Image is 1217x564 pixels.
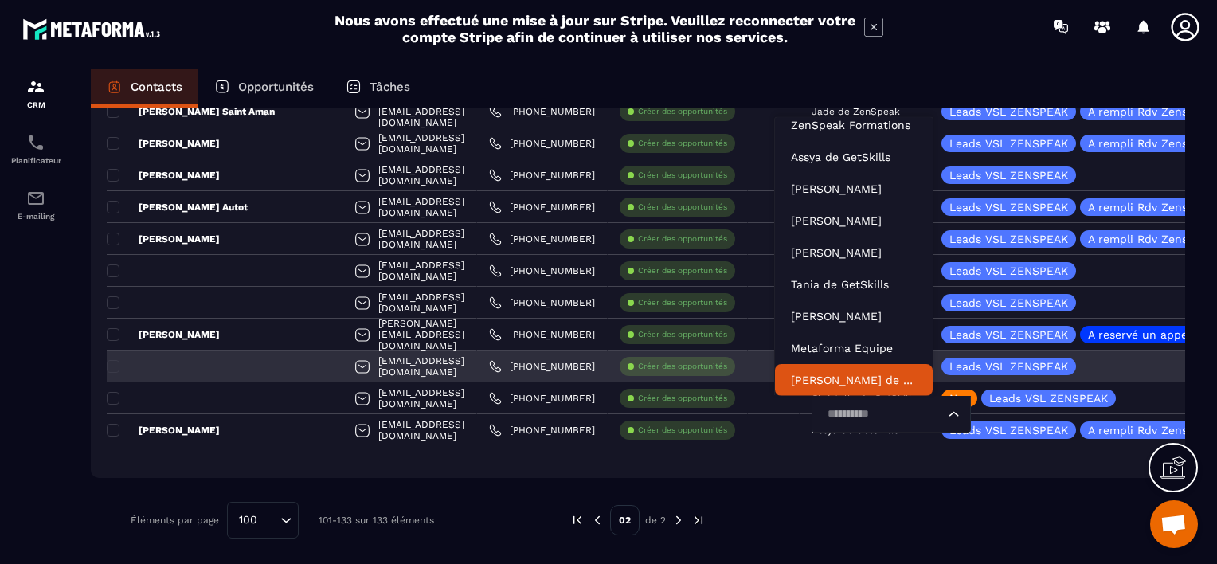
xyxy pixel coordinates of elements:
p: Leads VSL ZENSPEAK [949,297,1068,308]
p: A rempli Rdv Zenspeak [1088,202,1214,213]
p: Créer des opportunités [638,106,727,117]
p: Assya de GetSkills [791,149,917,165]
a: [PHONE_NUMBER] [489,392,595,405]
p: Leads VSL ZENSPEAK [949,170,1068,181]
p: Leads VSL ZENSPEAK [949,329,1068,340]
p: Créer des opportunités [638,170,727,181]
p: Leads VSL ZENSPEAK [949,425,1068,436]
h2: Nous avons effectué une mise à jour sur Stripe. Veuillez reconnecter votre compte Stripe afin de ... [334,12,856,45]
p: Planificateur [4,156,68,165]
p: A reservé un appel [1088,329,1191,340]
p: Opportunités [238,80,314,94]
p: Leads VSL ZENSPEAK [949,233,1068,245]
p: A rempli Rdv Zenspeak [1088,106,1214,117]
a: [PHONE_NUMBER] [489,328,595,341]
p: Créer des opportunités [638,425,727,436]
p: Créer des opportunités [638,297,727,308]
p: Léna MAIREY [791,181,917,197]
p: Éléments par page [131,515,219,526]
a: formationformationCRM [4,65,68,121]
p: Tâches [370,80,410,94]
input: Search for option [822,405,945,423]
img: next [691,513,706,527]
p: Jade de ZenSpeak [812,106,900,117]
a: [PHONE_NUMBER] [489,169,595,182]
p: Contacts [131,80,182,94]
a: [PHONE_NUMBER] [489,105,595,118]
a: [PHONE_NUMBER] [489,233,595,245]
a: [PHONE_NUMBER] [489,137,595,150]
a: [PHONE_NUMBER] [489,296,595,309]
img: email [26,189,45,208]
div: Search for option [812,396,971,433]
input: Search for option [263,511,276,529]
p: A rempli Rdv Zenspeak [1088,425,1214,436]
a: [PHONE_NUMBER] [489,264,595,277]
img: logo [22,14,166,44]
p: Frédéric GUEYE [791,245,917,260]
a: schedulerschedulerPlanificateur [4,121,68,177]
p: Timéo DELALEX [791,308,917,324]
img: scheduler [26,133,45,152]
p: Leads VSL ZENSPEAK [949,265,1068,276]
p: Nrp [949,393,969,404]
a: Opportunités [198,69,330,108]
p: [PERSON_NAME] Autot [107,201,248,213]
p: Leads VSL ZENSPEAK [949,138,1068,149]
img: next [671,513,686,527]
p: E-mailing [4,212,68,221]
span: 100 [233,511,263,529]
p: [PERSON_NAME] [107,169,220,182]
p: Créer des opportunités [638,265,727,276]
p: Marilyne de Getskills [791,372,917,388]
p: de 2 [645,514,666,527]
img: prev [570,513,585,527]
p: CRM [4,100,68,109]
p: Leads VSL ZENSPEAK [949,106,1068,117]
div: Search for option [227,502,299,539]
a: [PHONE_NUMBER] [489,424,595,437]
p: Créer des opportunités [638,138,727,149]
p: Nizar NCHIOUA [791,213,917,229]
a: Contacts [91,69,198,108]
p: Metaforma Equipe [791,340,917,356]
p: Leads VSL ZENSPEAK [949,202,1068,213]
img: prev [590,513,605,527]
p: A rempli Rdv Zenspeak [1088,138,1214,149]
p: [PERSON_NAME] [107,137,220,150]
p: Tania de GetSkills [791,276,917,292]
img: formation [26,77,45,96]
p: ZenSpeak Formations [791,117,917,133]
p: [PERSON_NAME] Saint Aman [107,105,275,118]
p: Créer des opportunités [638,393,727,404]
p: Créer des opportunités [638,202,727,213]
p: [PERSON_NAME] [107,233,220,245]
p: Créer des opportunités [638,233,727,245]
a: emailemailE-mailing [4,177,68,233]
p: [PERSON_NAME] [107,424,220,437]
p: A rempli Rdv Zenspeak [1088,233,1214,245]
a: Tâches [330,69,426,108]
p: Leads VSL ZENSPEAK [989,393,1108,404]
p: Créer des opportunités [638,361,727,372]
p: [PERSON_NAME] [107,328,220,341]
p: Leads VSL ZENSPEAK [949,361,1068,372]
p: 02 [610,505,640,535]
p: 101-133 sur 133 éléments [319,515,434,526]
a: [PHONE_NUMBER] [489,360,595,373]
a: [PHONE_NUMBER] [489,201,595,213]
p: Créer des opportunités [638,329,727,340]
div: Ouvrir le chat [1150,500,1198,548]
